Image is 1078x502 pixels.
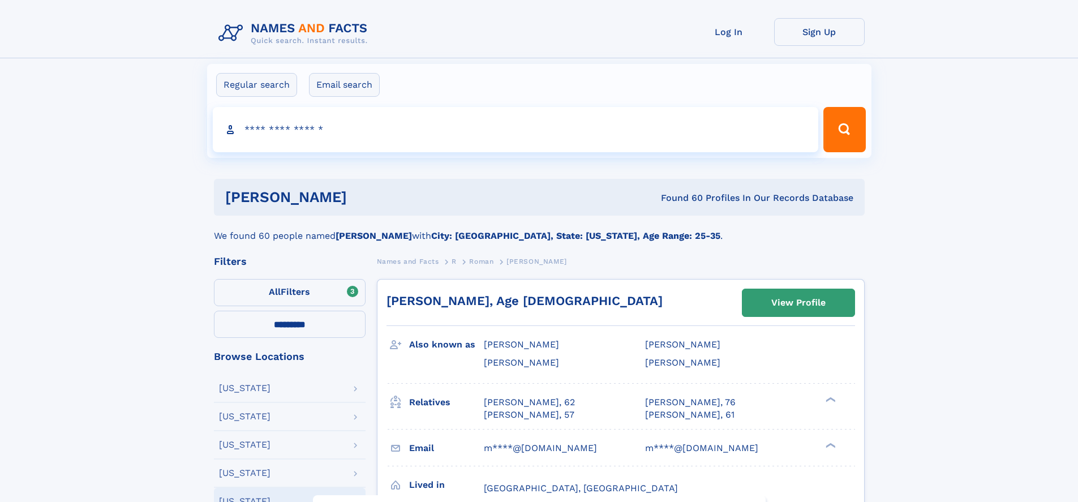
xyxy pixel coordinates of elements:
[823,107,865,152] button: Search Button
[684,18,774,46] a: Log In
[823,441,836,449] div: ❯
[214,279,366,306] label: Filters
[214,18,377,49] img: Logo Names and Facts
[504,192,853,204] div: Found 60 Profiles In Our Records Database
[645,339,720,350] span: [PERSON_NAME]
[409,393,484,412] h3: Relatives
[645,357,720,368] span: [PERSON_NAME]
[484,483,678,494] span: [GEOGRAPHIC_DATA], [GEOGRAPHIC_DATA]
[469,254,493,268] a: Roman
[409,439,484,458] h3: Email
[484,409,574,421] a: [PERSON_NAME], 57
[213,107,819,152] input: search input
[484,396,575,409] a: [PERSON_NAME], 62
[219,469,270,478] div: [US_STATE]
[645,409,735,421] a: [PERSON_NAME], 61
[484,339,559,350] span: [PERSON_NAME]
[219,412,270,421] div: [US_STATE]
[214,351,366,362] div: Browse Locations
[452,254,457,268] a: R
[214,256,366,267] div: Filters
[742,289,854,316] a: View Profile
[484,357,559,368] span: [PERSON_NAME]
[377,254,439,268] a: Names and Facts
[269,286,281,297] span: All
[225,190,504,204] h1: [PERSON_NAME]
[771,290,826,316] div: View Profile
[214,216,865,243] div: We found 60 people named with .
[409,335,484,354] h3: Also known as
[823,396,836,403] div: ❯
[452,258,457,265] span: R
[409,475,484,495] h3: Lived in
[386,294,663,308] a: [PERSON_NAME], Age [DEMOGRAPHIC_DATA]
[219,384,270,393] div: [US_STATE]
[309,73,380,97] label: Email search
[336,230,412,241] b: [PERSON_NAME]
[431,230,720,241] b: City: [GEOGRAPHIC_DATA], State: [US_STATE], Age Range: 25-35
[216,73,297,97] label: Regular search
[774,18,865,46] a: Sign Up
[645,396,736,409] a: [PERSON_NAME], 76
[219,440,270,449] div: [US_STATE]
[469,258,493,265] span: Roman
[506,258,567,265] span: [PERSON_NAME]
